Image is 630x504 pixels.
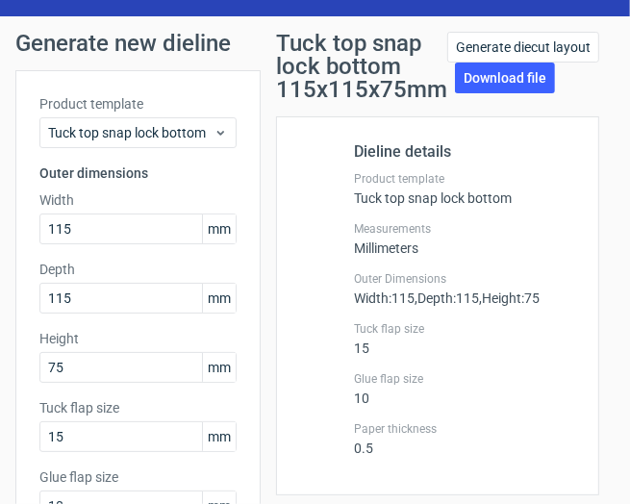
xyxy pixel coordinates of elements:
span: Tuck top snap lock bottom [48,123,214,142]
div: 0.5 [354,421,575,456]
span: mm [202,214,236,243]
a: Generate diecut layout [447,32,599,63]
label: Width [39,190,237,210]
span: , Depth : 115 [415,290,479,306]
div: 10 [354,371,575,406]
span: mm [202,422,236,451]
a: Download file [455,63,555,93]
label: Product template [354,171,575,187]
span: mm [202,284,236,313]
div: Millimeters [354,221,575,256]
label: Glue flap size [354,371,575,387]
label: Measurements [354,221,575,237]
label: Glue flap size [39,467,237,487]
label: Height [39,329,237,348]
label: Tuck flap size [39,398,237,417]
div: 15 [354,321,575,356]
span: mm [202,353,236,382]
div: Tuck top snap lock bottom [354,171,575,206]
span: , Height : 75 [479,290,540,306]
label: Outer Dimensions [354,271,575,287]
label: Tuck flap size [354,321,575,337]
label: Depth [39,260,237,279]
h1: Tuck top snap lock bottom 115x115x75mm [276,32,447,101]
label: Paper thickness [354,421,575,437]
h1: Generate new dieline [15,32,615,55]
label: Product template [39,94,237,113]
h3: Outer dimensions [39,164,237,183]
h2: Dieline details [354,140,575,164]
span: Width : 115 [354,290,415,306]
